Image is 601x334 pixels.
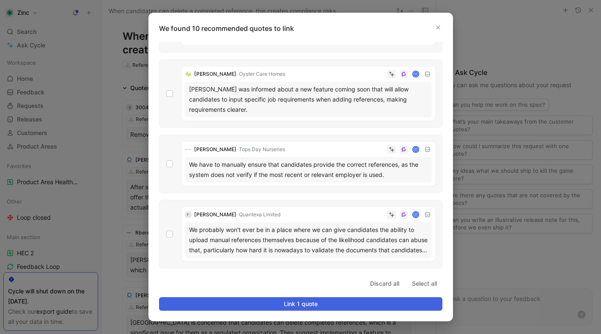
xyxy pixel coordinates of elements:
span: · Tops Day Nurseries [236,146,285,152]
button: Link 1 quote [159,297,442,311]
span: Link 1 quote [166,299,435,309]
div: We have to manually ensure that candidates provide the correct references, as the system does not... [189,160,428,180]
span: [PERSON_NAME] [194,211,236,218]
span: Select all [412,279,437,289]
span: Discard all [370,279,399,289]
img: avatar [413,72,418,77]
button: Select all [406,277,442,290]
div: [PERSON_NAME] was informed about a new feature coming soon that will allow candidates to input sp... [189,84,428,115]
button: Discard all [365,277,405,290]
img: logo [185,146,192,153]
div: We probably won't ever be in a place where we can give candidates the ability to upload manual re... [189,225,428,255]
img: avatar [413,147,418,152]
span: · Quantexa Limited [236,211,280,218]
span: [PERSON_NAME] [194,146,236,152]
img: avatar [413,212,418,218]
span: [PERSON_NAME] [194,71,236,77]
div: F [185,211,192,218]
span: · Oyster Care Homes [236,71,285,77]
p: We found 10 recommended quotes to link [159,23,447,33]
img: logo [185,71,192,77]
